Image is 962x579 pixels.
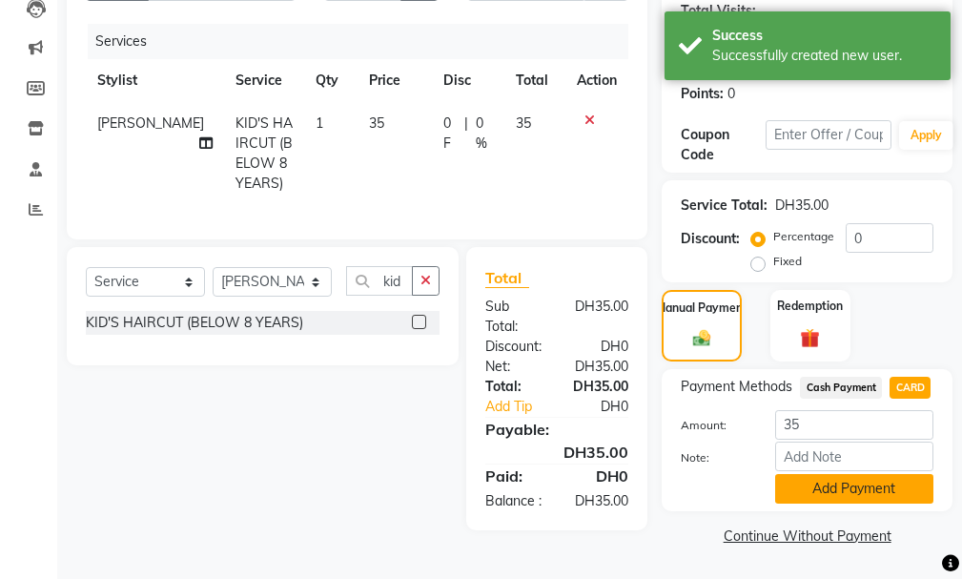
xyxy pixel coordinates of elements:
div: Sub Total: [471,297,557,337]
label: Manual Payment [656,300,747,317]
label: Note: [666,449,760,466]
th: Service [224,59,304,102]
div: KID'S HAIRCUT (BELOW 8 YEARS) [86,313,303,333]
span: [PERSON_NAME] [97,114,204,132]
div: DH35.00 [557,377,643,397]
span: CARD [890,377,931,399]
div: DH35.00 [471,441,643,464]
span: Payment Methods [681,377,792,397]
label: Fixed [773,253,802,270]
div: DH35.00 [775,196,829,216]
div: Coupon Code [681,125,765,165]
div: Total Visits: [681,1,756,21]
label: Redemption [777,298,843,315]
th: Total [504,59,565,102]
th: Qty [304,59,358,102]
div: DH35.00 [557,357,643,377]
input: Enter Offer / Coupon Code [766,120,891,150]
label: Amount: [666,417,760,434]
span: 0 % [476,114,493,154]
button: Add Payment [775,474,933,504]
input: Search or Scan [346,266,413,296]
div: Paid: [471,465,557,487]
a: Add Tip [471,397,571,417]
div: DH0 [557,465,643,487]
div: Successfully created new user. [712,46,936,66]
th: Stylist [86,59,224,102]
span: Cash Payment [800,377,882,399]
div: DH0 [557,337,643,357]
span: 35 [369,114,384,132]
span: 1 [316,114,323,132]
span: 35 [516,114,531,132]
div: Discount: [681,229,740,249]
div: Payable: [471,418,643,441]
input: Amount [775,410,933,440]
input: Add Note [775,442,933,471]
th: Action [565,59,628,102]
img: _gift.svg [794,326,826,350]
div: DH35.00 [557,297,643,337]
span: | [464,114,468,154]
div: Success [712,26,936,46]
th: Disc [432,59,504,102]
th: Price [358,59,432,102]
div: Discount: [471,337,557,357]
div: Total: [471,377,557,397]
div: DH0 [571,397,643,417]
a: Continue Without Payment [665,527,949,547]
span: Total [485,268,529,288]
div: Points: [681,84,724,104]
label: Percentage [773,228,834,245]
div: 0 [727,84,735,104]
button: Apply [899,121,953,150]
div: DH35.00 [557,491,643,511]
div: Services [88,24,643,59]
div: Net: [471,357,557,377]
div: Service Total: [681,196,768,216]
div: Balance : [471,491,557,511]
img: _cash.svg [687,328,716,348]
span: KID'S HAIRCUT (BELOW 8 YEARS) [235,114,293,192]
span: 0 F [443,114,458,154]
